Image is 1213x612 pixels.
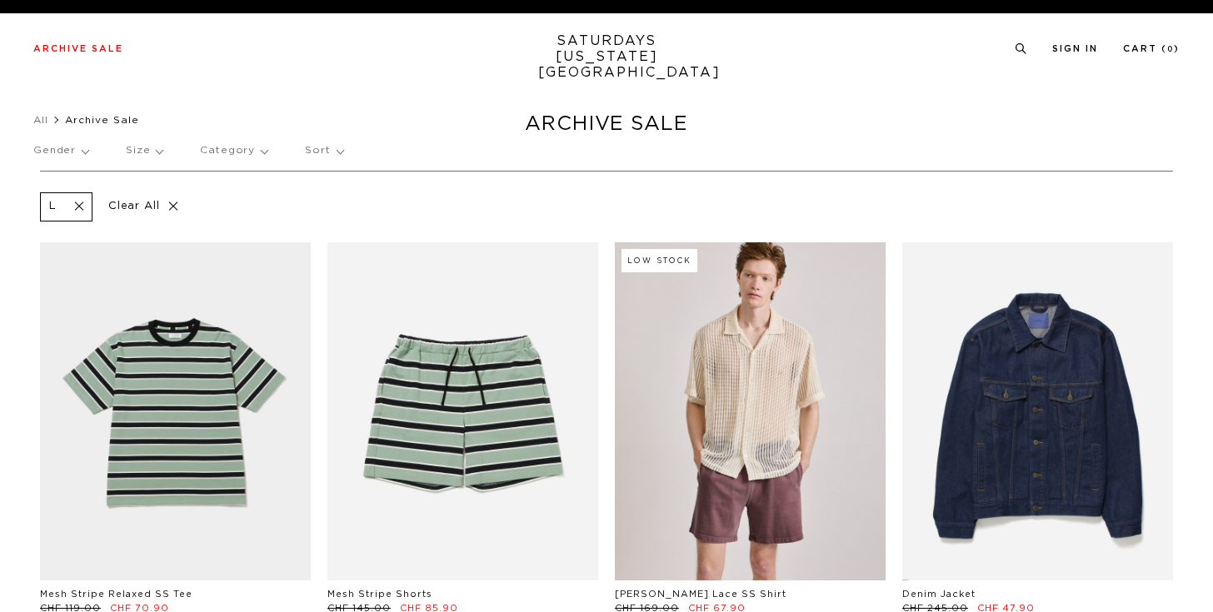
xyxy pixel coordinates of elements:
a: [PERSON_NAME] Lace SS Shirt [615,590,786,599]
p: Category [200,132,267,170]
a: Archive Sale [33,44,123,53]
p: Gender [33,132,88,170]
p: Size [126,132,162,170]
p: Sort [305,132,342,170]
p: Clear All [101,192,187,221]
a: Denim Jacket [902,590,976,599]
a: Mesh Stripe Relaxed SS Tee [40,590,192,599]
a: Sign In [1052,44,1098,53]
a: Mesh Stripe Shorts [327,590,432,599]
a: Cart (0) [1123,44,1180,53]
small: 0 [1167,46,1174,53]
div: Low Stock [621,249,697,272]
span: Archive Sale [65,115,139,125]
a: SATURDAYS[US_STATE][GEOGRAPHIC_DATA] [538,33,676,81]
p: L [49,200,57,214]
a: All [33,115,48,125]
